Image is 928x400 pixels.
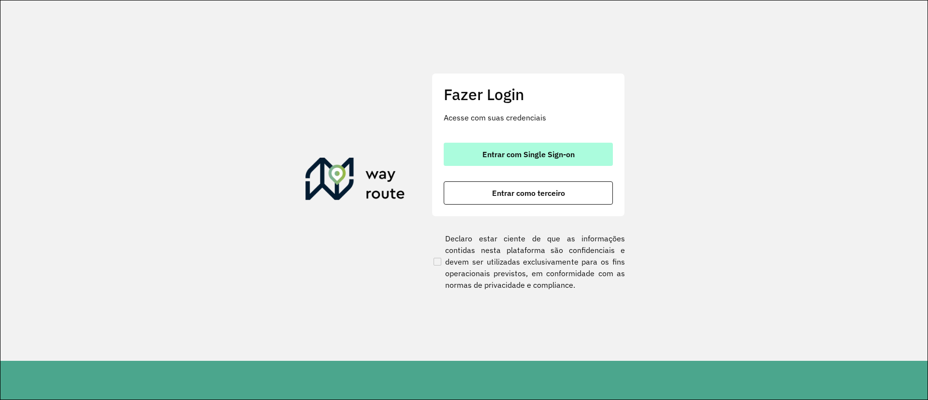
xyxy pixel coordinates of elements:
button: button [444,181,613,205]
p: Acesse com suas credenciais [444,112,613,123]
img: Roteirizador AmbevTech [305,158,405,204]
span: Entrar com Single Sign-on [482,150,575,158]
h2: Fazer Login [444,85,613,104]
span: Entrar como terceiro [492,189,565,197]
button: button [444,143,613,166]
label: Declaro estar ciente de que as informações contidas nesta plataforma são confidenciais e devem se... [432,233,625,291]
